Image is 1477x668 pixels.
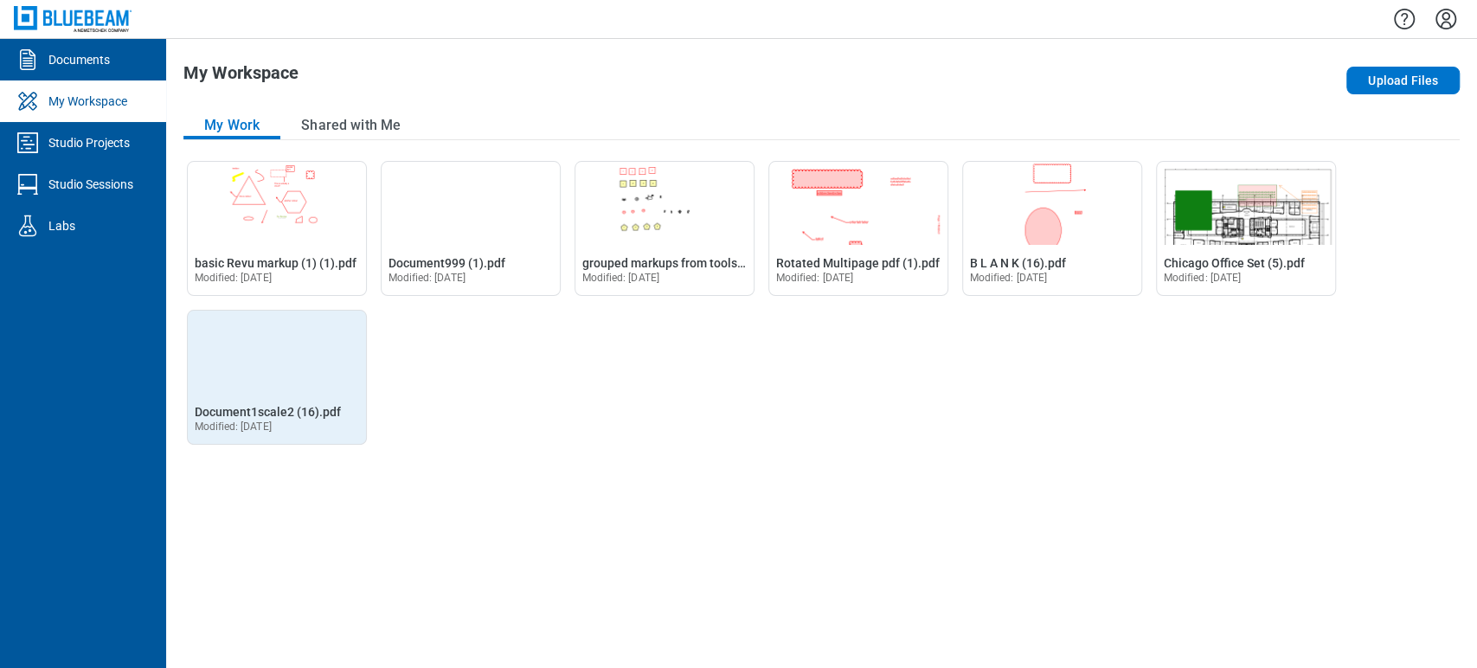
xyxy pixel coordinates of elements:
[769,162,947,245] img: Rotated Multipage pdf (1).pdf
[389,256,505,270] span: Document999 (1).pdf
[48,176,133,193] div: Studio Sessions
[962,161,1142,296] div: Open B L A N K (16).pdf in Editor
[382,162,560,245] img: Document999 (1).pdf
[963,162,1141,245] img: B L A N K (16).pdf
[14,6,132,31] img: Bluebeam, Inc.
[389,272,466,284] span: Modified: [DATE]
[183,63,299,91] h1: My Workspace
[582,256,776,270] span: grouped markups from toolsets.pdf
[1157,162,1335,245] img: Chicago Office Set (5).pdf
[14,46,42,74] svg: Documents
[14,87,42,115] svg: My Workspace
[195,256,356,270] span: basic Revu markup (1) (1).pdf
[1164,256,1305,270] span: Chicago Office Set (5).pdf
[970,256,1066,270] span: B L A N K (16).pdf
[280,112,421,139] button: Shared with Me
[1432,4,1460,34] button: Settings
[195,405,341,419] span: Document1scale2 (16).pdf
[188,162,366,245] img: basic Revu markup (1) (1).pdf
[970,272,1047,284] span: Modified: [DATE]
[48,134,130,151] div: Studio Projects
[14,170,42,198] svg: Studio Sessions
[195,272,272,284] span: Modified: [DATE]
[48,217,75,234] div: Labs
[1164,272,1241,284] span: Modified: [DATE]
[195,421,272,433] span: Modified: [DATE]
[48,51,110,68] div: Documents
[381,161,561,296] div: Open Document999 (1).pdf in Editor
[188,311,366,394] img: Document1scale2 (16).pdf
[14,212,42,240] svg: Labs
[575,161,755,296] div: Open grouped markups from toolsets.pdf in Editor
[575,162,754,245] img: grouped markups from toolsets.pdf
[768,161,948,296] div: Open Rotated Multipage pdf (1).pdf in Editor
[183,112,280,139] button: My Work
[1346,67,1460,94] button: Upload Files
[582,272,659,284] span: Modified: [DATE]
[48,93,127,110] div: My Workspace
[1156,161,1336,296] div: Open Chicago Office Set (5).pdf in Editor
[776,256,940,270] span: Rotated Multipage pdf (1).pdf
[776,272,853,284] span: Modified: [DATE]
[14,129,42,157] svg: Studio Projects
[187,161,367,296] div: Open basic Revu markup (1) (1).pdf in Editor
[187,310,367,445] div: Open Document1scale2 (16).pdf in Editor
